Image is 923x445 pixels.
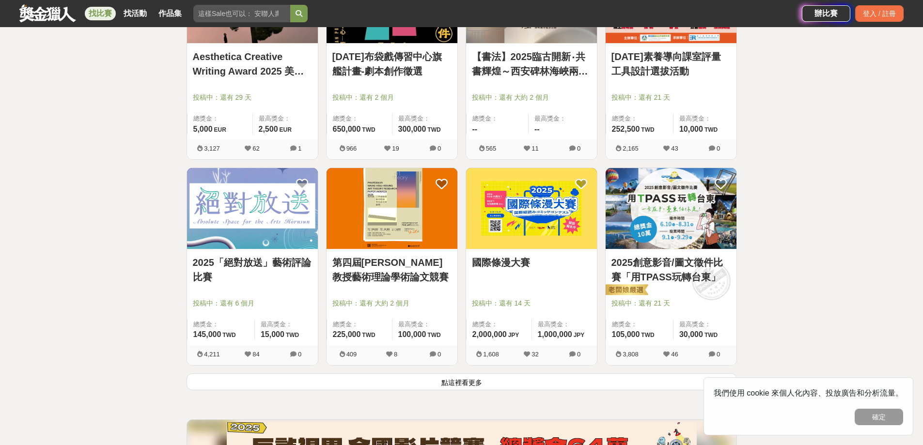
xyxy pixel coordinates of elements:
a: 【書法】2025臨古開新‧共書輝煌～西安碑林海峽兩岸臨書徵件活動 [472,49,591,78]
span: TWD [222,332,235,338]
a: 第四屆[PERSON_NAME]教授藝術理論學術論文競賽 [332,255,452,284]
img: Cover Image [606,168,736,249]
span: 投稿中：還有 21 天 [611,92,731,103]
div: 登入 / 註冊 [855,5,904,22]
span: 252,500 [612,125,640,133]
span: 總獎金： [193,320,249,329]
span: TWD [286,332,299,338]
span: EUR [214,126,226,133]
a: [DATE]布袋戲傳習中心旗艦計畫-劇本創作徵選 [332,49,452,78]
img: 老闆娘嚴選 [604,284,648,297]
span: 總獎金： [193,114,247,123]
span: 19 [392,145,399,152]
span: 4,211 [204,351,220,358]
span: 我們使用 cookie 來個人化內容、投放廣告和分析流量。 [714,389,903,397]
span: 84 [252,351,259,358]
span: 總獎金： [333,114,386,123]
span: 投稿中：還有 14 天 [472,298,591,308]
span: TWD [362,126,375,133]
span: TWD [704,126,718,133]
span: JPY [508,332,519,338]
span: 3,127 [204,145,220,152]
a: [DATE]素養導向課室評量工具設計選拔活動 [611,49,731,78]
span: 最高獎金： [398,114,452,123]
img: Cover Image [466,168,597,249]
span: 1,000,000 [538,330,572,338]
span: 最高獎金： [398,320,452,329]
a: 2025創意影音/圖文徵件比賽「用TPASS玩轉台東」 [611,255,731,284]
span: 15,000 [261,330,284,338]
span: 11 [532,145,538,152]
span: 投稿中：還有 大約 2 個月 [332,298,452,308]
span: EUR [280,126,292,133]
span: 最高獎金： [261,320,312,329]
span: TWD [704,332,718,338]
span: 46 [671,351,678,358]
span: 966 [346,145,357,152]
span: 225,000 [333,330,361,338]
span: TWD [641,126,654,133]
img: Cover Image [187,168,318,249]
span: 650,000 [333,125,361,133]
span: 最高獎金： [534,114,591,123]
span: -- [472,125,478,133]
a: 找活動 [120,7,151,20]
span: 總獎金： [333,320,386,329]
span: 總獎金： [612,320,667,329]
span: 409 [346,351,357,358]
button: 點這裡看更多 [187,373,737,390]
span: TWD [427,332,440,338]
span: 8 [394,351,397,358]
span: 2,165 [623,145,639,152]
span: 最高獎金： [679,320,731,329]
span: 投稿中：還有 6 個月 [193,298,312,308]
span: 300,000 [398,125,426,133]
span: 總獎金： [472,320,526,329]
a: 國際條漫大賽 [472,255,591,270]
span: 0 [438,145,441,152]
span: 565 [486,145,497,152]
a: 作品集 [155,7,186,20]
span: 總獎金： [472,114,523,123]
span: 1,608 [483,351,499,358]
span: 投稿中：還有 2 個月 [332,92,452,103]
a: 找比賽 [85,7,116,20]
span: 43 [671,145,678,152]
span: 100,000 [398,330,426,338]
span: 0 [438,351,441,358]
span: 0 [717,351,720,358]
span: 投稿中：還有 大約 2 個月 [472,92,591,103]
span: 投稿中：還有 29 天 [193,92,312,103]
a: 2025「絕對放送」藝術評論比賽 [193,255,312,284]
span: 105,000 [612,330,640,338]
span: 1 [298,145,301,152]
span: 0 [577,351,580,358]
span: 32 [532,351,538,358]
span: 0 [577,145,580,152]
span: 30,000 [679,330,703,338]
span: 最高獎金： [679,114,731,123]
span: JPY [574,332,585,338]
span: 投稿中：還有 21 天 [611,298,731,308]
img: Cover Image [327,168,457,249]
span: 10,000 [679,125,703,133]
span: 總獎金： [612,114,667,123]
span: 2,000,000 [472,330,507,338]
span: TWD [641,332,654,338]
span: TWD [427,126,440,133]
span: 145,000 [193,330,221,338]
span: 0 [717,145,720,152]
a: Aesthetica Creative Writing Award 2025 美學創意寫作獎 [193,49,312,78]
button: 確定 [855,409,903,425]
input: 這樣Sale也可以： 安聯人壽創意銷售法募集 [193,5,290,22]
span: 0 [298,351,301,358]
span: 62 [252,145,259,152]
span: 2,500 [259,125,278,133]
a: 辦比賽 [802,5,850,22]
span: 5,000 [193,125,213,133]
span: 3,808 [623,351,639,358]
